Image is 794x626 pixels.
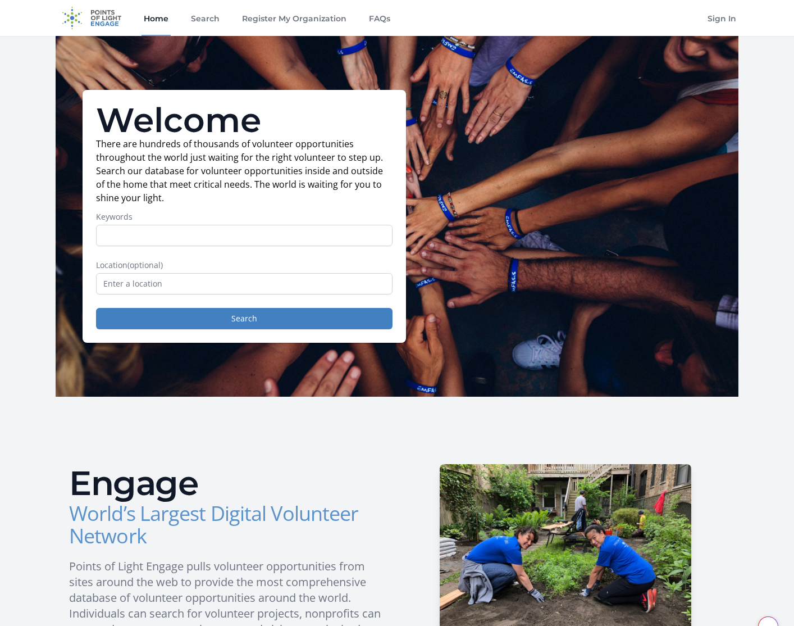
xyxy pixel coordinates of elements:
[96,273,393,294] input: Enter a location
[96,260,393,271] label: Location
[96,103,393,137] h1: Welcome
[96,308,393,329] button: Search
[96,137,393,205] p: There are hundreds of thousands of volunteer opportunities throughout the world just waiting for ...
[96,211,393,223] label: Keywords
[127,260,163,270] span: (optional)
[69,502,388,547] h3: World’s Largest Digital Volunteer Network
[69,466,388,500] h2: Engage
